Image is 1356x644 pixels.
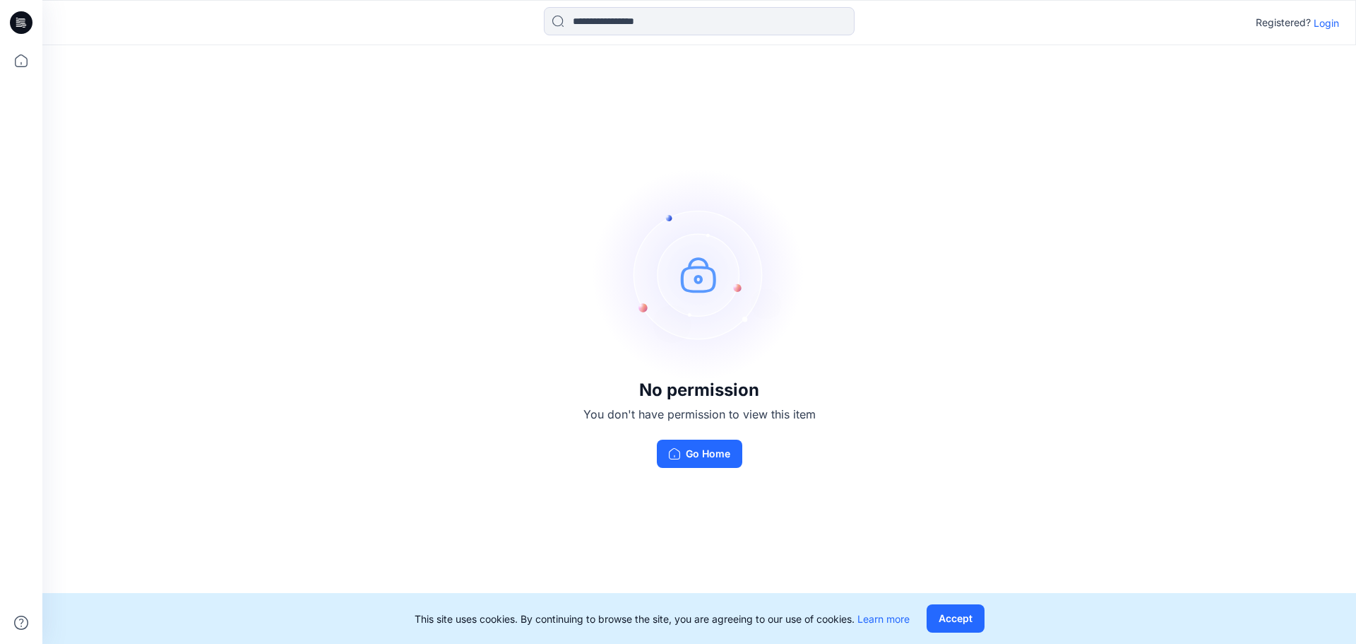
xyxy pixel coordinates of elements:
p: You don't have permission to view this item [583,406,816,423]
p: Login [1314,16,1339,30]
p: This site uses cookies. By continuing to browse the site, you are agreeing to our use of cookies. [415,611,910,626]
img: no-perm.svg [593,168,805,380]
p: Registered? [1256,14,1311,31]
h3: No permission [583,380,816,400]
button: Go Home [657,440,742,468]
a: Learn more [857,613,910,625]
button: Accept [927,604,985,633]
